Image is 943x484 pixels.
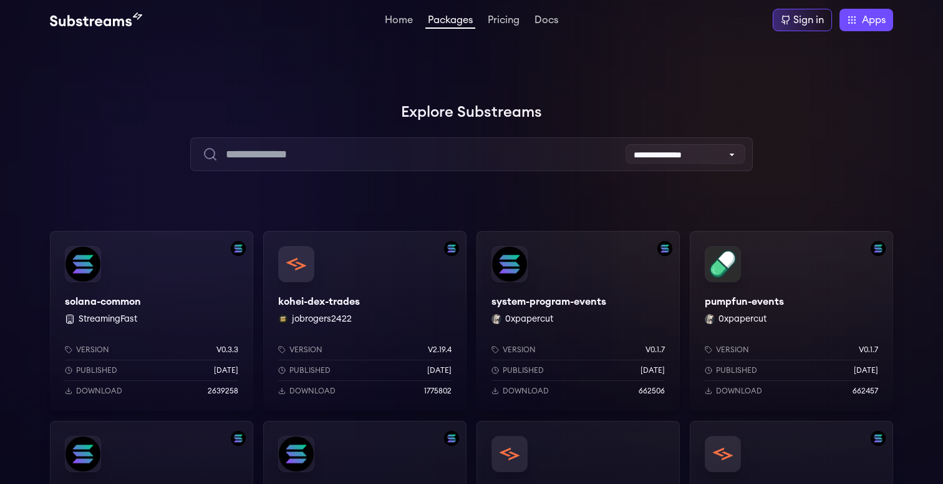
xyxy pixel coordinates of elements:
h1: Explore Substreams [50,100,893,125]
p: Version [289,345,322,355]
img: Substream's logo [50,12,142,27]
a: Filter by solana networksystem-program-eventssystem-program-events0xpapercut 0xpapercutVersionv0.... [476,231,680,411]
span: Apps [862,12,886,27]
a: Packages [425,15,475,29]
img: Filter by solana network [871,431,886,446]
p: [DATE] [214,365,238,375]
p: [DATE] [854,365,878,375]
img: Filter by solana network [231,241,246,256]
p: [DATE] [427,365,452,375]
div: Sign in [793,12,824,27]
p: Published [503,365,544,375]
a: Docs [532,15,561,27]
p: Published [289,365,331,375]
p: 662506 [639,386,665,396]
p: v0.1.7 [646,345,665,355]
a: Pricing [485,15,522,27]
img: Filter by solana network [871,241,886,256]
button: jobrogers2422 [292,313,352,325]
p: Version [76,345,109,355]
img: Filter by solana network [444,431,459,446]
img: Filter by solana network [657,241,672,256]
p: v0.3.3 [216,345,238,355]
a: Sign in [773,9,832,31]
p: Published [716,365,757,375]
img: Filter by solana network [444,241,459,256]
p: Version [503,345,536,355]
button: StreamingFast [79,313,137,325]
p: Published [76,365,117,375]
p: v0.1.7 [859,345,878,355]
p: 2639258 [208,386,238,396]
p: 662457 [853,386,878,396]
button: 0xpapercut [718,313,766,325]
button: 0xpapercut [505,313,553,325]
p: Download [76,386,122,396]
p: Version [716,345,749,355]
a: Filter by solana networkkohei-dex-tradeskohei-dex-tradesjobrogers2422 jobrogers2422Versionv2.19.4... [263,231,467,411]
p: v2.19.4 [428,345,452,355]
p: 1775802 [424,386,452,396]
p: Download [716,386,762,396]
a: Filter by solana networkpumpfun-eventspumpfun-events0xpapercut 0xpapercutVersionv0.1.7Published[D... [690,231,893,411]
p: [DATE] [641,365,665,375]
p: Download [503,386,549,396]
a: Home [382,15,415,27]
p: Download [289,386,336,396]
a: Filter by solana networksolana-commonsolana-common StreamingFastVersionv0.3.3Published[DATE]Downl... [50,231,253,411]
img: Filter by solana network [231,431,246,446]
